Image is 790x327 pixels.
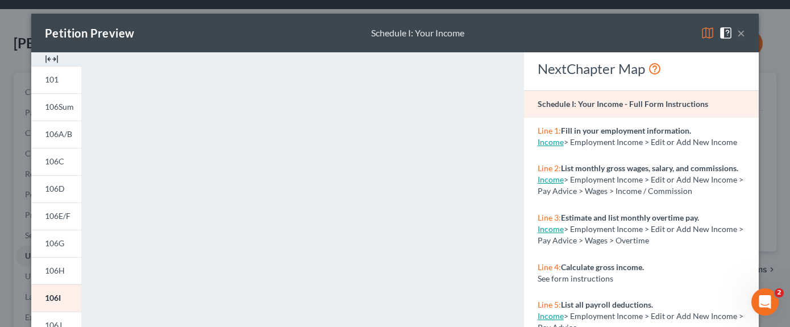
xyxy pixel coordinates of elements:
[751,288,779,316] iframe: Intercom live chat
[538,175,743,196] span: > Employment Income > Edit or Add New Income > Pay Advice > Wages > Income / Commission
[45,184,65,193] span: 106D
[561,262,644,272] strong: Calculate gross income.
[737,26,745,40] button: ×
[564,137,737,147] span: > Employment Income > Edit or Add New Income
[45,156,64,166] span: 106C
[561,163,738,173] strong: List monthly gross wages, salary, and commissions.
[538,126,561,135] span: Line 1:
[701,26,714,40] img: map-eea8200ae884c6f1103ae1953ef3d486a96c86aabb227e865a55264e3737af1f.svg
[31,121,81,148] a: 106A/B
[538,163,561,173] span: Line 2:
[775,288,784,297] span: 2
[45,52,59,66] img: expand-e0f6d898513216a626fdd78e52531dac95497ffd26381d4c15ee2fc46db09dca.svg
[719,26,733,40] img: help-close-5ba153eb36485ed6c1ea00a893f15db1cb9b99d6cae46e1a8edb6c62d00a1a76.svg
[538,274,613,283] span: See form instructions
[538,300,561,309] span: Line 5:
[31,66,81,93] a: 101
[561,213,699,222] strong: Estimate and list monthly overtime pay.
[31,148,81,175] a: 106C
[538,311,564,321] a: Income
[538,137,564,147] a: Income
[31,284,81,312] a: 106I
[45,102,74,111] span: 106Sum
[45,293,61,303] span: 106I
[31,257,81,284] a: 106H
[538,60,745,78] div: NextChapter Map
[45,74,59,84] span: 101
[538,262,561,272] span: Line 4:
[31,175,81,202] a: 106D
[31,202,81,230] a: 106E/F
[45,25,134,41] div: Petition Preview
[31,93,81,121] a: 106Sum
[45,238,64,248] span: 106G
[538,224,743,245] span: > Employment Income > Edit or Add New Income > Pay Advice > Wages > Overtime
[538,224,564,234] a: Income
[561,300,653,309] strong: List all payroll deductions.
[45,266,65,275] span: 106H
[538,99,708,109] strong: Schedule I: Your Income - Full Form Instructions
[371,27,464,40] div: Schedule I: Your Income
[538,213,561,222] span: Line 3:
[31,230,81,257] a: 106G
[538,175,564,184] a: Income
[45,129,72,139] span: 106A/B
[45,211,70,221] span: 106E/F
[561,126,691,135] strong: Fill in your employment information.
